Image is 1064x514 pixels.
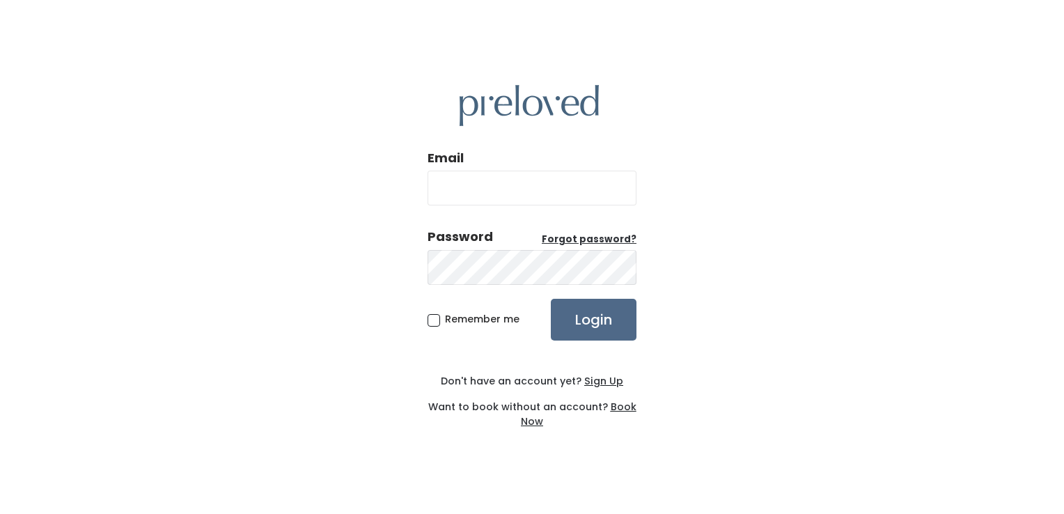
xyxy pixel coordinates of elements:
[428,389,636,429] div: Want to book without an account?
[460,85,599,126] img: preloved logo
[584,374,623,388] u: Sign Up
[428,374,636,389] div: Don't have an account yet?
[551,299,636,341] input: Login
[542,233,636,247] a: Forgot password?
[542,233,636,246] u: Forgot password?
[521,400,636,428] a: Book Now
[445,312,519,326] span: Remember me
[428,149,464,167] label: Email
[581,374,623,388] a: Sign Up
[428,228,493,246] div: Password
